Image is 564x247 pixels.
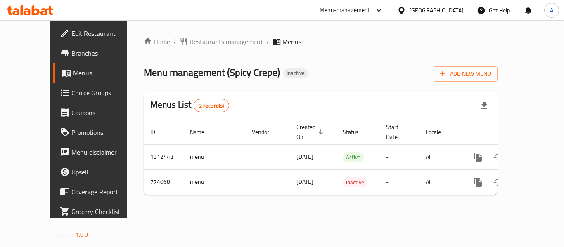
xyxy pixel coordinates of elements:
[76,229,88,240] span: 1.0.0
[71,108,137,118] span: Coupons
[488,172,508,192] button: Change Status
[419,144,462,169] td: All
[266,37,269,47] li: /
[183,169,245,195] td: menu
[434,66,498,82] button: Add New Menu
[71,88,137,98] span: Choice Groups
[144,63,280,82] span: Menu management ( Spicy Crepe )
[343,177,367,187] div: Inactive
[53,122,144,142] a: Promotions
[173,37,176,47] li: /
[409,6,464,15] div: [GEOGRAPHIC_DATA]
[488,147,508,167] button: Change Status
[144,37,498,47] nav: breadcrumb
[53,43,144,63] a: Branches
[53,182,144,202] a: Coverage Report
[144,120,554,195] table: enhanced table
[550,6,553,15] span: A
[53,63,144,83] a: Menus
[474,96,494,115] div: Export file
[194,99,230,112] div: Total records count
[419,169,462,195] td: All
[54,229,74,240] span: Version:
[71,167,137,177] span: Upsell
[190,37,263,47] span: Restaurants management
[194,102,229,110] span: 2 record(s)
[73,68,137,78] span: Menus
[180,37,263,47] a: Restaurants management
[296,176,313,187] span: [DATE]
[71,187,137,197] span: Coverage Report
[468,172,488,192] button: more
[343,153,364,162] span: Active
[379,169,419,195] td: -
[71,147,137,157] span: Menu disclaimer
[462,120,554,145] th: Actions
[283,68,308,78] div: Inactive
[343,127,370,137] span: Status
[53,162,144,182] a: Upsell
[468,147,488,167] button: more
[343,152,364,162] div: Active
[71,48,137,58] span: Branches
[53,103,144,122] a: Coupons
[144,144,183,169] td: 1312443
[150,99,229,112] h2: Menus List
[71,207,137,216] span: Grocery Checklist
[440,69,491,79] span: Add New Menu
[71,127,137,137] span: Promotions
[386,122,409,142] span: Start Date
[296,151,313,162] span: [DATE]
[183,144,245,169] td: menu
[282,37,301,47] span: Menus
[71,28,137,38] span: Edit Restaurant
[283,70,308,77] span: Inactive
[379,144,419,169] td: -
[426,127,452,137] span: Locale
[53,202,144,221] a: Grocery Checklist
[53,24,144,43] a: Edit Restaurant
[150,127,166,137] span: ID
[296,122,326,142] span: Created On
[320,5,370,15] div: Menu-management
[252,127,280,137] span: Vendor
[53,83,144,103] a: Choice Groups
[53,142,144,162] a: Menu disclaimer
[343,178,367,187] span: Inactive
[144,37,170,47] a: Home
[190,127,215,137] span: Name
[144,169,183,195] td: 774068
